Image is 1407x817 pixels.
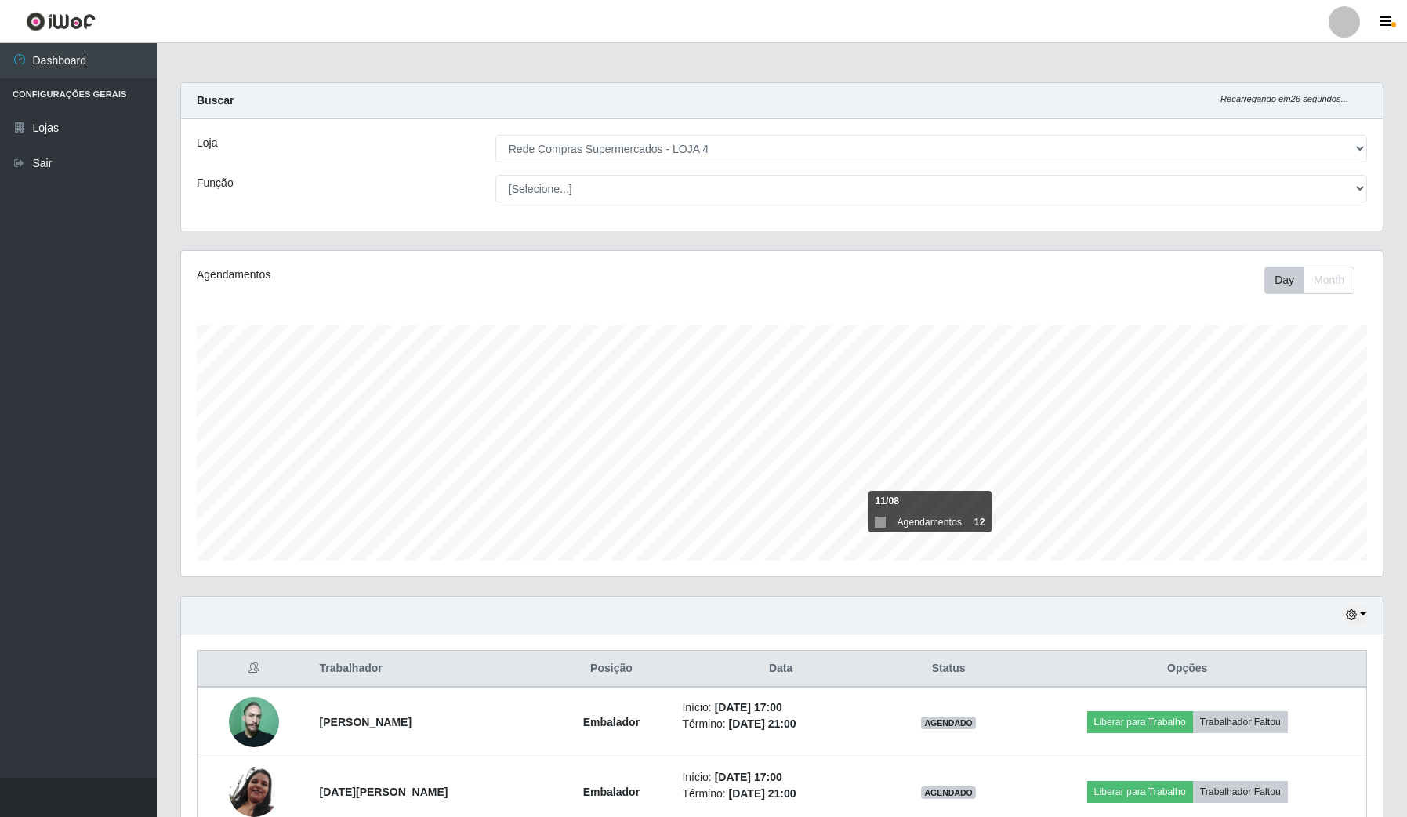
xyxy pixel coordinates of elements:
strong: [DATE][PERSON_NAME] [320,786,448,798]
li: Início: [682,699,879,716]
strong: Embalador [583,716,640,728]
li: Término: [682,786,879,802]
th: Posição [549,651,673,688]
img: 1672941149388.jpeg [229,697,279,747]
span: AGENDADO [921,717,976,729]
li: Início: [682,769,879,786]
time: [DATE] 17:00 [715,771,782,783]
button: Liberar para Trabalho [1087,711,1193,733]
th: Data [673,651,889,688]
span: AGENDADO [921,786,976,799]
button: Month [1304,267,1354,294]
div: Agendamentos [197,267,671,283]
div: Toolbar with button groups [1264,267,1367,294]
button: Trabalhador Faltou [1193,711,1288,733]
time: [DATE] 21:00 [729,787,796,800]
i: Recarregando em 26 segundos... [1220,94,1348,103]
th: Opções [1008,651,1366,688]
li: Término: [682,716,879,732]
time: [DATE] 17:00 [715,701,782,714]
strong: Buscar [197,94,234,107]
button: Trabalhador Faltou [1193,781,1288,803]
time: [DATE] 21:00 [729,717,796,730]
label: Loja [197,135,217,151]
label: Função [197,175,234,191]
th: Status [889,651,1008,688]
strong: [PERSON_NAME] [320,716,412,728]
th: Trabalhador [310,651,550,688]
button: Day [1264,267,1304,294]
div: First group [1264,267,1354,294]
img: CoreUI Logo [26,12,96,31]
button: Liberar para Trabalho [1087,781,1193,803]
strong: Embalador [583,786,640,798]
